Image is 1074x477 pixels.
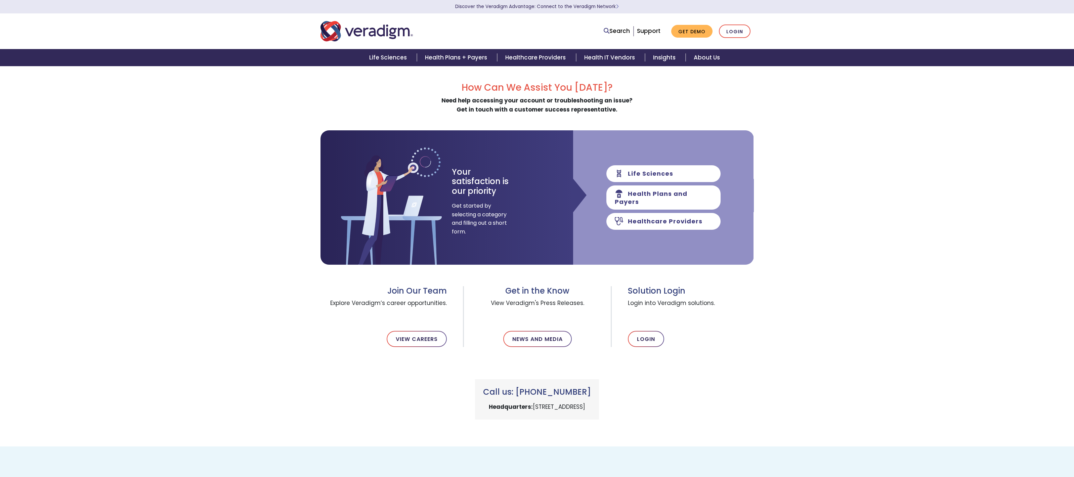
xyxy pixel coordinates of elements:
img: Veradigm logo [320,20,413,42]
strong: Headquarters: [489,403,533,411]
p: [STREET_ADDRESS] [483,402,591,411]
h3: Get in the Know [480,286,595,296]
span: View Veradigm's Press Releases. [480,296,595,320]
a: Health IT Vendors [576,49,645,66]
a: Get Demo [671,25,713,38]
h3: Call us: [PHONE_NUMBER] [483,387,591,397]
a: News and Media [503,331,572,347]
a: About Us [686,49,728,66]
a: View Careers [387,331,447,347]
strong: Need help accessing your account or troubleshooting an issue? Get in touch with a customer succes... [441,96,633,114]
a: Search [604,27,630,36]
a: Discover the Veradigm Advantage: Connect to the Veradigm NetworkLearn More [455,3,619,10]
a: Login [719,25,750,38]
h2: How Can We Assist You [DATE]? [320,82,754,93]
span: Login into Veradigm solutions. [628,296,754,320]
a: Health Plans + Payers [417,49,497,66]
span: Get started by selecting a category and filling out a short form. [452,202,507,236]
a: Insights [645,49,686,66]
span: Learn More [616,3,619,10]
h3: Join Our Team [320,286,447,296]
a: Login [628,331,664,347]
h3: Your satisfaction is our priority [452,167,521,196]
span: Explore Veradigm’s career opportunities. [320,296,447,320]
a: Life Sciences [361,49,417,66]
a: Support [637,27,660,35]
h3: Solution Login [628,286,754,296]
a: Healthcare Providers [497,49,576,66]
